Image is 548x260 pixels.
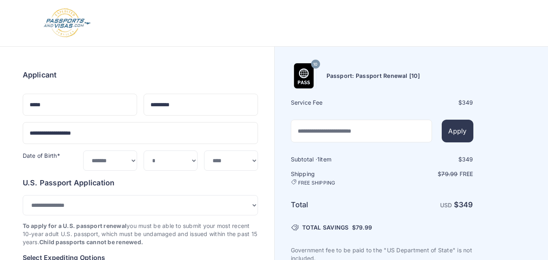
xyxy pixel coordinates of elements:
span: 79.99 [441,170,458,177]
p: you must be able to submit your most recent 10-year adult U.S. passport, which must be undamaged ... [23,222,258,246]
span: 349 [462,156,473,163]
span: 79.99 [356,224,372,231]
button: Apply [442,120,473,142]
span: 349 [459,200,473,209]
strong: Child passports cannot be renewed. [39,239,143,245]
h6: Applicant [23,69,57,81]
h6: Service Fee [291,99,381,107]
img: Logo [43,8,91,38]
span: Free [460,170,473,177]
img: Product Name [291,63,316,88]
h6: Total [291,199,381,211]
span: USD [440,202,452,208]
h6: U.S. Passport Application [23,177,258,189]
span: 349 [462,99,473,106]
strong: To apply for a U.S. passport renewal [23,222,127,229]
h6: Subtotal · item [291,155,381,163]
h6: Passport: Passport Renewal [10] [327,72,420,80]
h6: Shipping [291,170,381,186]
span: FREE SHIPPING [298,180,335,186]
span: 1 [317,156,320,163]
label: Date of Birth* [23,152,60,159]
span: TOTAL SAVINGS [302,223,349,232]
p: $ [383,170,473,178]
div: $ [383,155,473,163]
span: 10 [313,59,317,70]
div: $ [383,99,473,107]
strong: $ [454,200,473,209]
span: $ [352,223,372,232]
